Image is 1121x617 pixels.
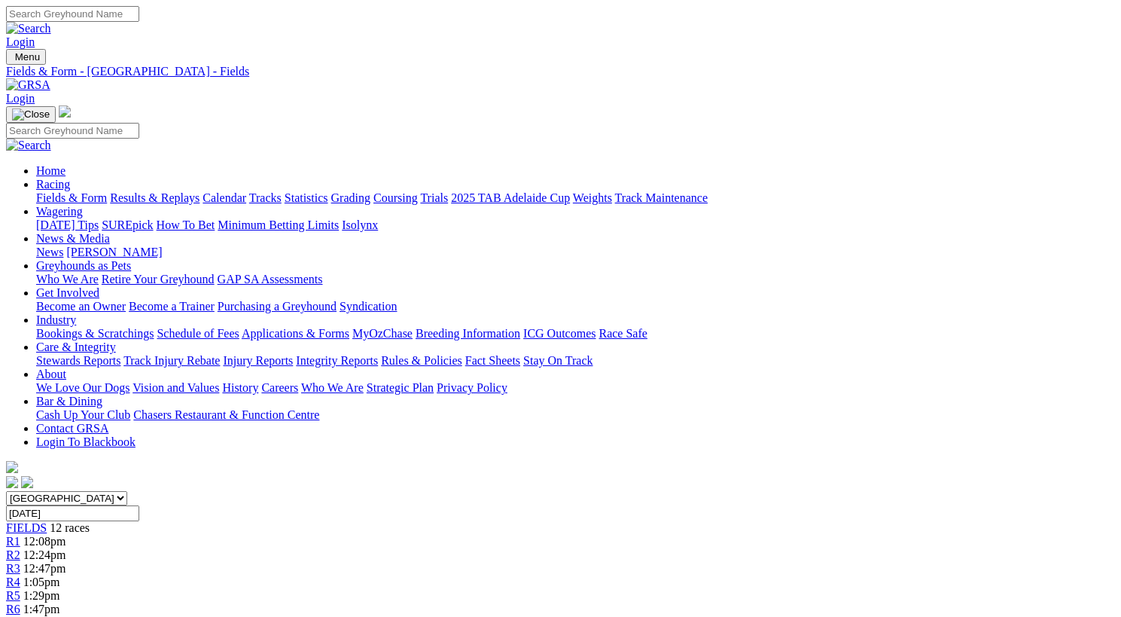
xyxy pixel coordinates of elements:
a: Contact GRSA [36,422,108,435]
a: Race Safe [599,327,647,340]
img: Close [12,108,50,121]
a: Fact Sheets [465,354,520,367]
img: twitter.svg [21,476,33,488]
a: Login [6,35,35,48]
a: Bar & Dining [36,395,102,408]
a: R3 [6,562,20,575]
a: SUREpick [102,218,153,231]
div: Get Involved [36,300,1115,313]
a: Stewards Reports [36,354,120,367]
a: Isolynx [342,218,378,231]
a: R1 [6,535,20,548]
a: Wagering [36,205,83,218]
a: Retire Your Greyhound [102,273,215,286]
a: Fields & Form - [GEOGRAPHIC_DATA] - Fields [6,65,1115,78]
span: 1:05pm [23,576,60,588]
a: Racing [36,178,70,191]
a: Breeding Information [416,327,520,340]
a: Track Injury Rebate [123,354,220,367]
a: Integrity Reports [296,354,378,367]
span: 12 races [50,521,90,534]
a: Who We Are [36,273,99,286]
a: R4 [6,576,20,588]
span: Menu [15,51,40,63]
input: Search [6,6,139,22]
button: Toggle navigation [6,49,46,65]
a: Coursing [373,191,418,204]
input: Search [6,123,139,139]
img: logo-grsa-white.png [59,105,71,118]
a: GAP SA Assessments [218,273,323,286]
a: Care & Integrity [36,341,116,353]
a: [DATE] Tips [36,218,99,231]
img: GRSA [6,78,50,92]
div: Bar & Dining [36,408,1115,422]
span: 1:47pm [23,603,60,615]
a: R5 [6,589,20,602]
a: Get Involved [36,286,99,299]
a: Calendar [203,191,246,204]
a: FIELDS [6,521,47,534]
a: Tracks [249,191,282,204]
a: MyOzChase [352,327,413,340]
div: About [36,381,1115,395]
a: [PERSON_NAME] [66,246,162,258]
a: Schedule of Fees [157,327,239,340]
a: Trials [420,191,448,204]
a: How To Bet [157,218,215,231]
a: History [222,381,258,394]
a: Become an Owner [36,300,126,313]
a: Rules & Policies [381,354,462,367]
a: Statistics [285,191,328,204]
a: News [36,246,63,258]
a: ICG Outcomes [523,327,596,340]
a: Results & Replays [110,191,200,204]
a: Greyhounds as Pets [36,259,131,272]
a: Applications & Forms [242,327,349,340]
a: Careers [261,381,298,394]
span: 1:29pm [23,589,60,602]
a: Cash Up Your Club [36,408,130,421]
button: Toggle navigation [6,106,56,123]
a: Purchasing a Greyhound [218,300,337,313]
a: Home [36,164,65,177]
a: Chasers Restaurant & Function Centre [133,408,319,421]
a: 2025 TAB Adelaide Cup [451,191,570,204]
div: Industry [36,327,1115,341]
a: Injury Reports [223,354,293,367]
img: Search [6,139,51,152]
a: We Love Our Dogs [36,381,129,394]
span: R6 [6,603,20,615]
input: Select date [6,506,139,521]
span: 12:08pm [23,535,66,548]
div: Racing [36,191,1115,205]
a: Minimum Betting Limits [218,218,339,231]
span: 12:47pm [23,562,66,575]
a: Weights [573,191,612,204]
a: Strategic Plan [367,381,434,394]
a: Syndication [340,300,397,313]
img: facebook.svg [6,476,18,488]
a: Industry [36,313,76,326]
a: Track Maintenance [615,191,708,204]
a: Fields & Form [36,191,107,204]
a: News & Media [36,232,110,245]
a: Vision and Values [133,381,219,394]
img: logo-grsa-white.png [6,461,18,473]
span: 12:24pm [23,548,66,561]
img: Search [6,22,51,35]
a: Grading [331,191,370,204]
a: R2 [6,548,20,561]
a: Become a Trainer [129,300,215,313]
div: News & Media [36,246,1115,259]
a: About [36,368,66,380]
a: Login To Blackbook [36,435,136,448]
div: Care & Integrity [36,354,1115,368]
